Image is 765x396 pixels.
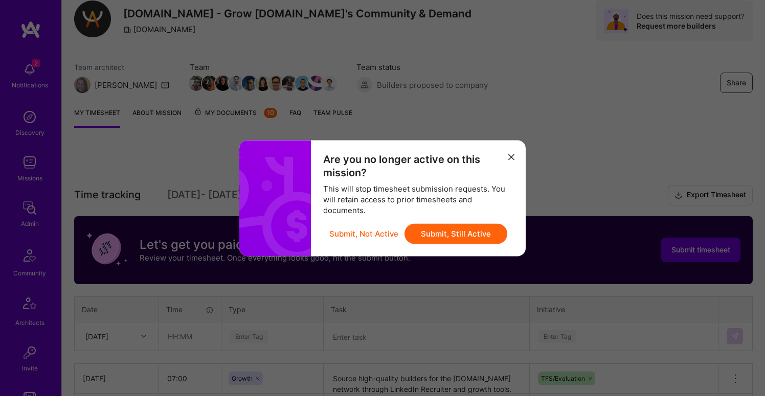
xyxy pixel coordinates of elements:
div: modal [239,140,526,256]
div: This will stop timesheet submission requests. You will retain access to prior timesheets and docu... [323,183,513,215]
button: Submit, Still Active [404,223,507,244]
button: Submit, Not Active [329,223,398,244]
i: icon Money [234,156,334,256]
i: icon Close [508,154,514,160]
div: Are you no longer active on this mission? [323,152,513,179]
